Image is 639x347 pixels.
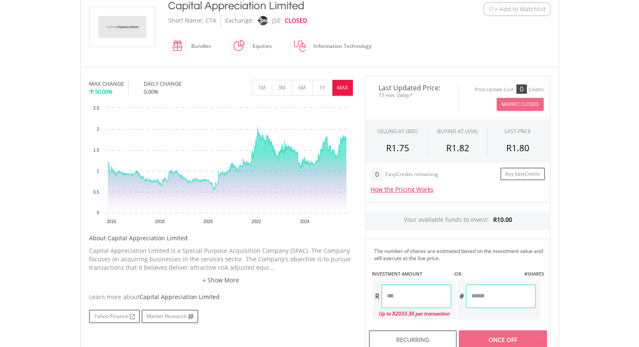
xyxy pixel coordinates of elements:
[500,168,545,181] a: Buy EasyCredits
[187,36,211,56] div: Bundles
[252,80,272,96] button: 1M
[155,219,165,224] text: 2018
[437,128,478,135] span: BUYING AT (ASK)
[93,148,99,152] text: 1.5
[300,219,310,224] text: 2024
[168,13,203,28] div: Short Name:
[89,80,124,88] div: MAX CHANGE
[225,13,254,28] div: Exchange:
[377,128,418,135] div: SELLING AT (BID)
[374,247,547,262] div: The number of shares are estimated based on the investment value and will execute at the live price.
[258,16,267,25] img: jse.png
[457,284,466,308] div: #
[272,80,292,96] button: 3M
[89,293,353,301] div: Learn more about
[332,80,353,96] button: MAX
[373,308,451,319] div: Up to R2033.30 per transaction
[497,98,544,111] button: Market Closed
[142,310,198,323] a: Market Research
[97,169,99,173] text: 1
[494,5,546,13] span: + Add to Watchlist
[93,106,99,110] text: 2.5
[139,293,220,301] span: Capital Appreciation Limited
[373,284,381,308] div: R
[248,36,272,56] div: Equities
[372,271,422,277] label: INVESTMENT AMOUNT
[89,276,353,284] a: + Show More
[272,13,281,28] div: JSE
[89,104,353,230] svg: Interactive chart
[107,219,116,224] text: 2016
[93,190,99,195] text: 0.5
[97,210,99,215] text: 0
[484,3,550,16] button: Watchlist + Add to Watchlist
[95,88,113,95] span: 50.00%
[89,247,353,272] p: Capital Appreciation Limited is a Special Purpose Acquisition Company (SPAC). The Company focuses...
[372,91,452,99] span: 15-min. Delay*
[493,216,512,223] span: R10.00
[292,80,313,96] button: 6M
[372,84,452,91] span: Last Updated Price:
[371,168,384,181] div: 0
[203,219,213,224] text: 2020
[452,271,463,277] label: -OR-
[488,6,494,12] img: Watchlist
[386,142,409,154] span: R1.75
[89,104,353,230] div: Chart. Highcharts interactive chart.
[89,310,140,323] a: Yahoo Finance
[516,84,527,94] div: 0
[91,7,154,47] img: EQU.ZA.CTA.png
[385,171,438,179] div: EasyCredits remaining
[475,87,515,93] div: Price Update Cost:
[506,142,529,154] span: R1.80
[205,13,216,28] div: CTA
[505,128,531,135] div: LAST PRICE
[524,271,544,277] label: #SHARES
[529,87,544,93] div: Credits
[446,142,469,154] span: R1.82
[371,185,434,193] a: How the Pricing Works
[144,88,158,95] span: 0.00%
[309,36,371,56] div: Information Technology
[252,219,261,224] text: 2022
[97,127,99,131] text: 2
[89,234,353,242] h5: About Capital Appreciation Limited
[285,13,307,28] div: CLOSED
[144,80,210,88] div: DAILY CHANGE
[366,211,550,230] div: Your available funds to invest:
[312,80,333,96] button: 1Y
